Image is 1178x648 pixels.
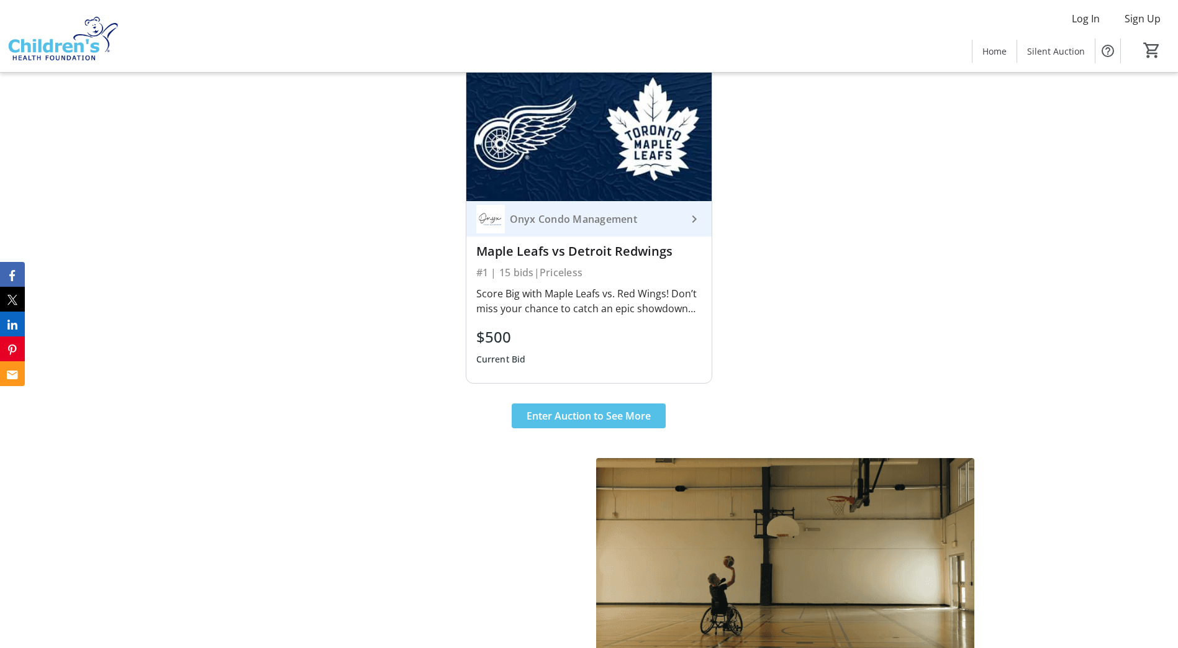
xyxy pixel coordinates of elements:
button: Sign Up [1115,9,1171,29]
span: Home [982,45,1007,58]
img: Onyx Condo Management [476,205,505,233]
div: Maple Leafs vs Detroit Redwings [476,244,702,259]
span: Silent Auction [1027,45,1085,58]
a: Onyx Condo ManagementOnyx Condo Management [466,201,712,236]
img: Children's Health Foundation's Logo [7,5,118,67]
div: Onyx Condo Management [505,213,687,225]
a: Home [972,40,1017,63]
div: #1 | 15 bids | Priceless [476,264,702,281]
div: $500 [476,326,526,348]
a: Silent Auction [1017,40,1095,63]
div: Score Big with Maple Leafs vs. Red Wings! Don’t miss your chance to catch an epic showdown Toront... [476,286,702,316]
button: Log In [1062,9,1110,29]
img: Maple Leafs vs Detroit Redwings [466,63,712,201]
span: Log In [1072,11,1100,26]
button: Cart [1141,39,1163,61]
button: Help [1095,38,1120,63]
span: Enter Auction to See More [527,408,651,423]
div: Current Bid [476,348,526,371]
span: Sign Up [1125,11,1161,26]
button: Enter Auction to See More [512,403,666,428]
mat-icon: keyboard_arrow_right [687,212,702,227]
